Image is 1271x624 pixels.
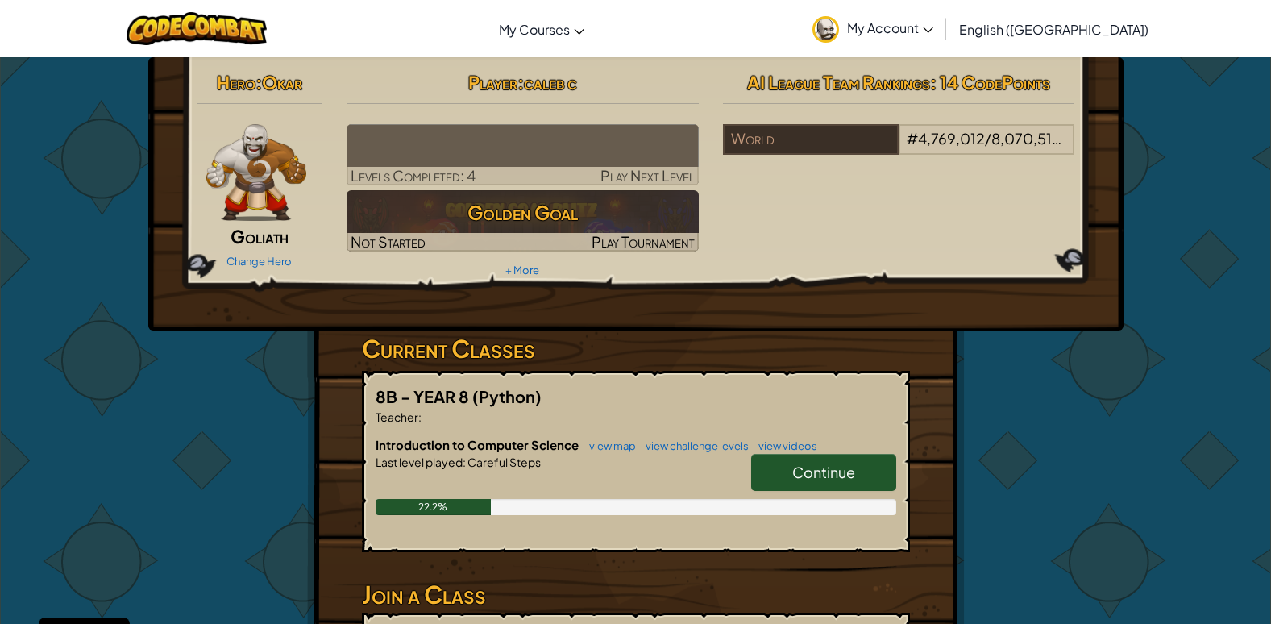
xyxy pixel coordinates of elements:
[262,71,302,94] span: Okar
[376,386,472,406] span: 8B - YEAR 8
[847,19,933,36] span: My Account
[1065,129,1108,148] span: players
[907,129,918,148] span: #
[463,455,466,469] span: :
[991,129,1062,148] span: 8,070,510
[351,166,476,185] span: Levels Completed: 4
[750,439,817,452] a: view videos
[466,455,541,469] span: Careful Steps
[347,190,699,252] img: Golden Goal
[376,437,581,452] span: Introduction to Computer Science
[951,7,1157,51] a: English ([GEOGRAPHIC_DATA])
[517,71,524,94] span: :
[985,129,991,148] span: /
[524,71,577,94] span: caleb c
[491,7,592,51] a: My Courses
[804,3,941,54] a: My Account
[376,455,463,469] span: Last level played
[351,232,426,251] span: Not Started
[930,71,1050,94] span: : 14 CodePoints
[376,410,418,424] span: Teacher
[723,139,1075,158] a: World#4,769,012/8,070,510players
[592,232,695,251] span: Play Tournament
[723,124,899,155] div: World
[206,124,307,221] img: goliath-pose.png
[362,331,910,367] h3: Current Classes
[347,194,699,231] h3: Golden Goal
[255,71,262,94] span: :
[747,71,930,94] span: AI League Team Rankings
[347,124,699,185] a: Play Next Level
[600,166,695,185] span: Play Next Level
[362,576,910,613] h3: Join a Class
[226,255,292,268] a: Change Hero
[499,21,570,38] span: My Courses
[468,71,517,94] span: Player
[638,439,749,452] a: view challenge levels
[376,499,491,515] div: 22.2%
[231,225,289,248] span: Goliath
[792,463,855,481] span: Continue
[127,12,268,45] img: CodeCombat logo
[581,439,636,452] a: view map
[505,264,539,277] a: + More
[472,386,542,406] span: (Python)
[217,71,255,94] span: Hero
[959,21,1148,38] span: English ([GEOGRAPHIC_DATA])
[812,16,839,43] img: avatar
[418,410,422,424] span: :
[347,190,699,252] a: Golden GoalNot StartedPlay Tournament
[918,129,985,148] span: 4,769,012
